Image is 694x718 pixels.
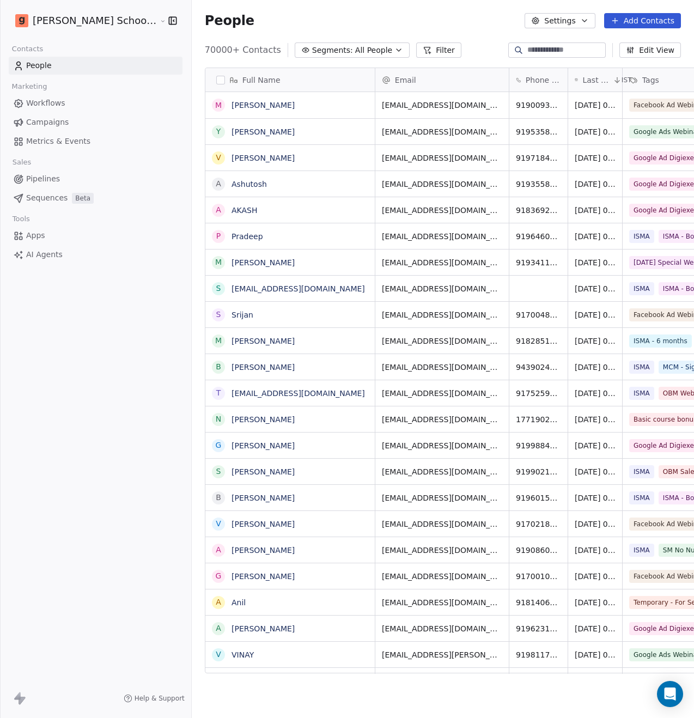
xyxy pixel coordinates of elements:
[232,494,295,502] a: [PERSON_NAME]
[629,230,654,243] span: ISMA
[135,694,185,703] span: Help & Support
[629,387,654,400] span: ISMA
[575,257,616,268] span: [DATE] 03:05 PM
[216,597,221,608] div: A
[516,492,561,503] span: 919601588938
[629,282,654,295] span: ISMA
[232,650,254,659] a: VINAY
[382,153,502,163] span: [EMAIL_ADDRESS][DOMAIN_NAME]
[516,257,561,268] span: 919341177357
[33,14,157,28] span: [PERSON_NAME] School of Finance LLP
[575,153,616,163] span: [DATE] 03:05 PM
[232,598,246,607] a: Anil
[382,309,502,320] span: [EMAIL_ADDRESS][DOMAIN_NAME]
[232,415,295,424] a: [PERSON_NAME]
[26,173,60,185] span: Pipelines
[216,466,221,477] div: S
[575,440,616,451] span: [DATE] 03:05 PM
[575,388,616,399] span: [DATE] 03:05 PM
[575,649,616,660] span: [DATE] 03:05 PM
[7,78,52,95] span: Marketing
[516,179,561,190] span: 919355842006
[9,132,182,150] a: Metrics & Events
[9,57,182,75] a: People
[642,75,659,86] span: Tags
[216,649,221,660] div: V
[516,545,561,556] span: 919086019708
[216,309,221,320] div: S
[575,205,616,216] span: [DATE] 03:05 PM
[526,75,561,86] span: Phone Number
[619,42,681,58] button: Edit View
[232,363,295,372] a: [PERSON_NAME]
[382,492,502,503] span: [EMAIL_ADDRESS][DOMAIN_NAME]
[382,623,502,634] span: [EMAIL_ADDRESS][DOMAIN_NAME]
[8,154,36,171] span: Sales
[382,179,502,190] span: [EMAIL_ADDRESS][DOMAIN_NAME]
[382,257,502,268] span: [EMAIL_ADDRESS][DOMAIN_NAME]
[312,45,353,56] span: Segments:
[516,388,561,399] span: 917525926849
[382,205,502,216] span: [EMAIL_ADDRESS][DOMAIN_NAME]
[355,45,392,56] span: All People
[205,68,375,92] div: Full Name
[205,13,254,29] span: People
[516,623,561,634] span: 919623142644
[232,311,253,319] a: Srijan
[72,193,94,204] span: Beta
[9,170,182,188] a: Pipelines
[205,92,375,674] div: grid
[216,152,221,163] div: V
[216,361,221,373] div: B
[382,283,502,294] span: [EMAIL_ADDRESS][DOMAIN_NAME]
[629,361,654,374] span: ISMA
[232,180,267,188] a: Ashutosh
[232,232,263,241] a: Pradeep
[9,227,182,245] a: Apps
[575,309,616,320] span: [DATE] 03:05 PM
[26,117,69,128] span: Campaigns
[516,231,561,242] span: 919646022333
[216,283,221,294] div: s
[13,11,151,30] button: [PERSON_NAME] School of Finance LLP
[382,231,502,242] span: [EMAIL_ADDRESS][DOMAIN_NAME]
[525,13,595,28] button: Settings
[215,257,222,268] div: M
[9,113,182,131] a: Campaigns
[516,519,561,530] span: 917021818657
[216,518,221,530] div: V
[232,441,295,450] a: [PERSON_NAME]
[516,597,561,608] span: 918140676807
[382,414,502,425] span: [EMAIL_ADDRESS][DOMAIN_NAME]
[215,100,222,111] div: M
[232,101,295,109] a: [PERSON_NAME]
[416,42,461,58] button: Filter
[8,211,34,227] span: Tools
[582,75,610,86] span: Last Activity Date
[575,519,616,530] span: [DATE] 03:05 PM
[516,571,561,582] span: 917001060860
[568,68,622,92] div: Last Activity DateIST
[232,624,295,633] a: [PERSON_NAME]
[575,179,616,190] span: [DATE] 03:05 PM
[216,126,221,137] div: Y
[26,98,65,109] span: Workflows
[124,694,185,703] a: Help & Support
[9,94,182,112] a: Workflows
[232,206,258,215] a: AKASH
[232,389,365,398] a: [EMAIL_ADDRESS][DOMAIN_NAME]
[382,100,502,111] span: [EMAIL_ADDRESS][DOMAIN_NAME]
[516,440,561,451] span: 919988432267
[516,309,561,320] span: 917004810682
[9,189,182,207] a: SequencesBeta
[516,649,561,660] span: 919811758882
[382,336,502,346] span: [EMAIL_ADDRESS][DOMAIN_NAME]
[516,153,561,163] span: 919718440422
[382,362,502,373] span: [EMAIL_ADDRESS][DOMAIN_NAME]
[629,544,654,557] span: ISMA
[216,178,221,190] div: A
[232,258,295,267] a: [PERSON_NAME]
[629,491,654,504] span: ISMA
[575,466,616,477] span: [DATE] 03:05 PM
[516,205,561,216] span: 918369214335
